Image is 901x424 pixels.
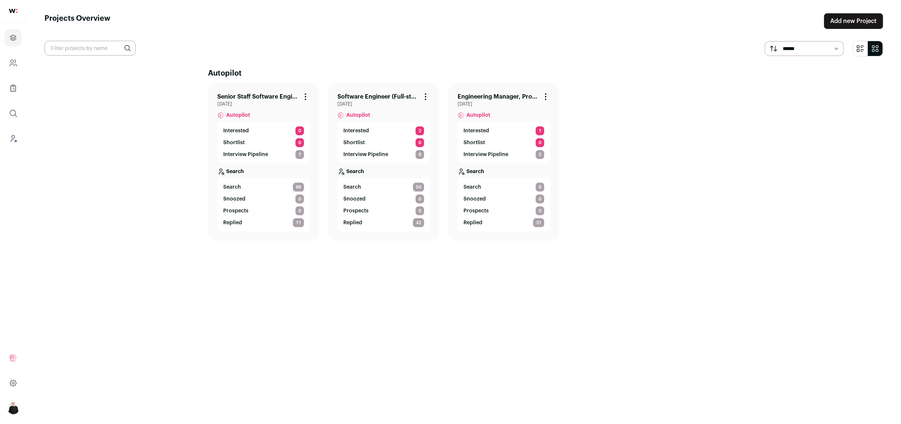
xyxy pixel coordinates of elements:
p: Prospects [223,207,248,215]
a: Replied 11 [223,218,304,227]
a: Leads (Backoffice) [4,130,22,148]
p: Interested [343,127,369,135]
a: Projects [4,29,22,47]
span: Autopilot [346,112,370,119]
span: 54 [413,183,424,192]
button: Open dropdown [7,403,19,414]
span: 0 [296,138,304,147]
a: Snoozed 0 [223,195,304,203]
a: Interested 0 [223,126,304,135]
a: Add new Project [824,13,883,29]
span: 0 [416,206,424,215]
a: Prospects 0 [343,206,424,215]
a: Prospects 0 [223,206,304,215]
a: Search [217,163,310,178]
p: Shortlist [343,139,365,146]
span: [DATE] [217,101,310,107]
a: Search 0 [463,183,544,192]
span: 0 [536,206,544,215]
span: Autopilot [466,112,490,119]
p: Snoozed [343,195,366,203]
h2: Autopilot [208,68,720,79]
a: Software Engineer (Full-stack), Partnerships Growth [337,92,418,101]
img: 9240684-medium_jpg [7,403,19,414]
p: Interview Pipeline [223,151,268,158]
span: 0 [296,126,304,135]
button: Project Actions [541,92,550,101]
span: 11 [293,218,304,227]
p: Snoozed [463,195,486,203]
a: Senior Staff Software Engineer - Claims Engine [217,92,298,101]
a: Engineering Manager, Provider Showcase [458,92,538,101]
a: Snoozed 0 [343,195,424,203]
a: Interview Pipeline 2 [463,150,544,159]
span: 31 [533,218,544,227]
p: Interested [223,127,249,135]
a: Search 54 [343,183,424,192]
p: Prospects [463,207,489,215]
a: Company and ATS Settings [4,54,22,72]
span: 0 [416,195,424,203]
span: 0 [536,183,544,192]
span: 0 [296,195,304,203]
span: 2 [416,126,424,135]
p: Search [346,168,364,175]
a: Interview Pipeline 8 [343,150,424,159]
span: [DATE] [337,101,430,107]
a: Shortlist 0 [343,138,424,147]
a: Interested 2 [343,126,424,135]
span: 0 [416,138,424,147]
p: Replied [223,219,242,226]
a: Search [458,163,550,178]
span: 2 [536,150,544,159]
a: Replied 31 [463,218,544,227]
p: Interested [463,127,489,135]
p: Shortlist [463,139,485,146]
a: Prospects 0 [463,206,544,215]
span: [DATE] [458,101,550,107]
p: Prospects [343,207,369,215]
span: Autopilot [226,112,250,119]
p: Snoozed [223,195,245,203]
a: Autopilot [217,107,310,122]
p: Shortlist [223,139,245,146]
span: 1 [296,150,304,159]
span: 68 [293,183,304,192]
span: Search [223,183,241,191]
a: Company Lists [4,79,22,97]
span: 0 [536,195,544,203]
span: 8 [416,150,424,159]
button: Project Actions [301,92,310,101]
a: Shortlist 0 [463,138,544,147]
a: Snoozed 0 [463,195,544,203]
button: Project Actions [421,92,430,101]
span: 42 [413,218,424,227]
h1: Projects Overview [44,13,110,29]
a: Shortlist 0 [223,138,304,147]
span: Search [343,183,361,191]
a: Replied 42 [343,218,424,227]
img: wellfound-shorthand-0d5821cbd27db2630d0214b213865d53afaa358527fdda9d0ea32b1df1b89c2c.svg [9,9,17,13]
a: Autopilot [458,107,550,122]
a: Search 68 [223,183,304,192]
p: Replied [343,219,362,226]
p: Interview Pipeline [463,151,508,158]
input: Filter projects by name [44,41,136,56]
a: Search [337,163,430,178]
a: Autopilot [337,107,430,122]
p: Search [466,168,484,175]
span: 0 [536,138,544,147]
p: Interview Pipeline [343,151,388,158]
span: 1 [536,126,544,135]
span: Search [463,183,481,191]
p: Search [226,168,244,175]
p: Replied [463,219,482,226]
a: Interested 1 [463,126,544,135]
a: Interview Pipeline 1 [223,150,304,159]
span: 0 [296,206,304,215]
